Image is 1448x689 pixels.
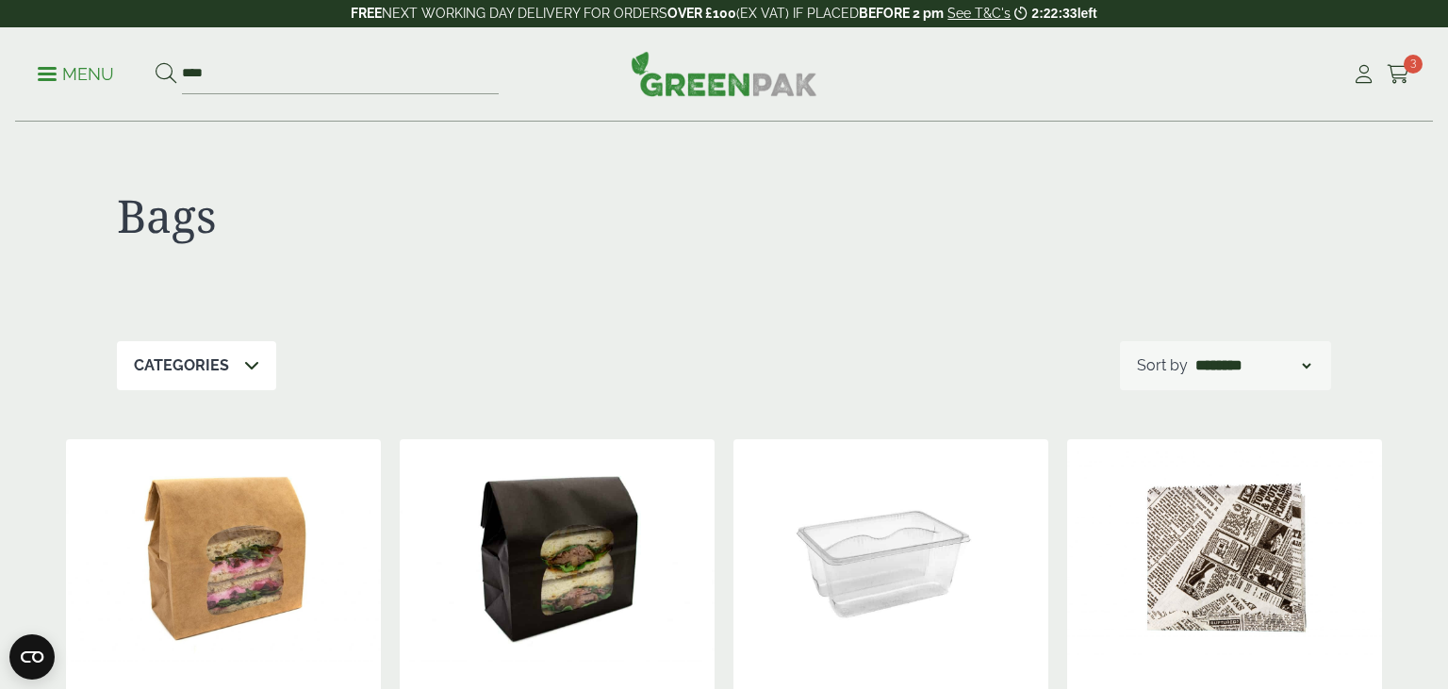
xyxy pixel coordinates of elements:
p: Menu [38,63,114,86]
strong: BEFORE 2 pm [859,6,944,21]
a: See T&C's [947,6,1011,21]
p: Categories [134,354,229,377]
p: Sort by [1137,354,1188,377]
i: My Account [1352,65,1375,84]
select: Shop order [1192,354,1314,377]
a: 3 [1387,60,1410,89]
button: Open CMP widget [9,634,55,680]
span: 2:22:33 [1031,6,1077,21]
img: Laminated Kraft Sandwich Bag [66,439,381,675]
span: left [1078,6,1097,21]
i: Cart [1387,65,1410,84]
img: Laminated Black Sandwich Bag [400,439,715,675]
strong: OVER £100 [667,6,736,21]
strong: FREE [351,6,382,21]
span: 3 [1404,55,1423,74]
img: Newsprint Greaseproof Bag - Open 2 Sides -0 [1067,439,1382,675]
img: GreenPak Supplies [631,51,817,96]
a: Menu [38,63,114,82]
img: Plastic Sandwich Bag insert [733,439,1048,675]
h1: Bags [117,189,724,243]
